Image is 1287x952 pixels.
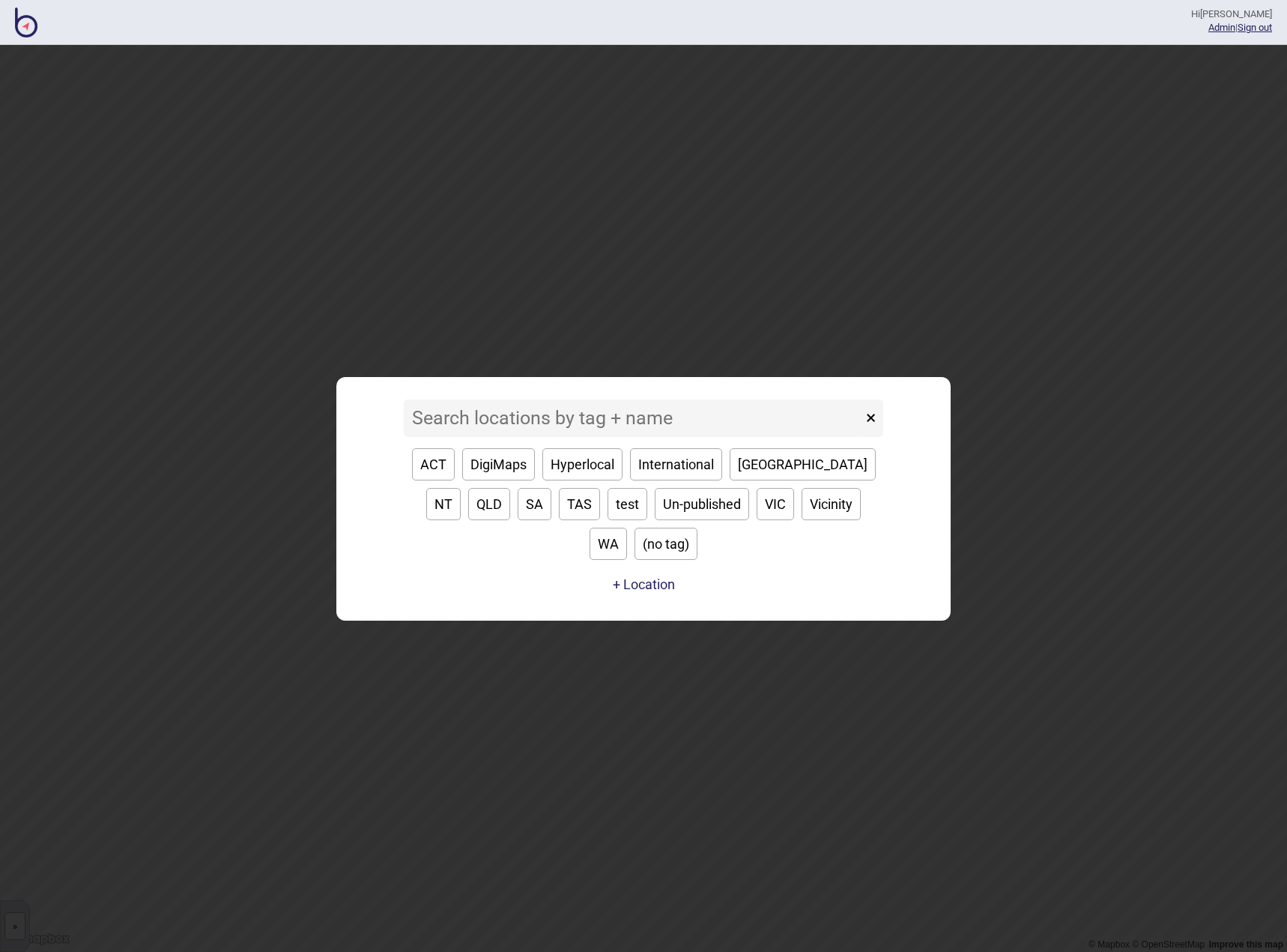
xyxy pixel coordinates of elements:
button: NT [426,488,461,520]
button: ACT [412,448,455,480]
button: International [630,448,722,480]
img: BindiMaps CMS [15,7,37,37]
button: TAS [559,488,600,520]
button: Sign out [1238,22,1272,33]
button: QLD [468,488,510,520]
button: [GEOGRAPHIC_DATA] [730,448,876,480]
button: + Location [613,576,675,592]
div: Hi [PERSON_NAME] [1191,7,1272,21]
button: WA [590,528,627,560]
button: (no tag) [635,528,697,560]
button: DigiMaps [462,448,535,480]
button: test [608,488,647,520]
button: Vicinity [802,488,861,520]
a: + Location [609,571,679,598]
button: Hyperlocal [542,448,623,480]
a: Admin [1208,22,1235,33]
button: Un-published [655,488,749,520]
button: × [858,400,883,437]
button: SA [518,488,551,520]
input: Search locations by tag + name [404,400,862,437]
button: VIC [757,488,794,520]
span: | [1208,22,1238,33]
